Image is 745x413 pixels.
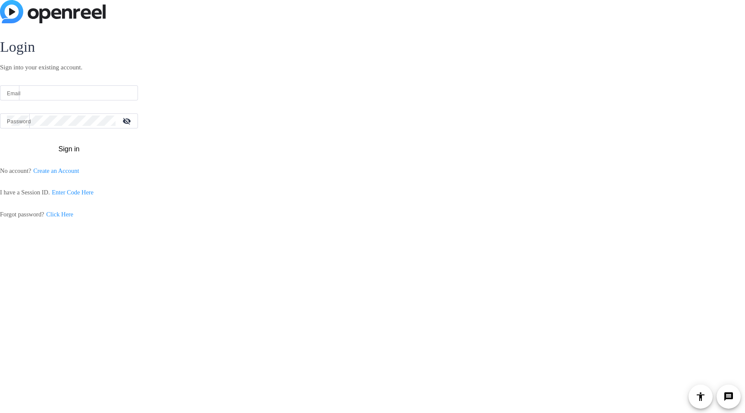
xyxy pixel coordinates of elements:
[7,91,21,97] mat-label: Email
[7,119,31,125] mat-label: Password
[33,167,79,174] a: Create an Account
[46,211,73,218] a: Click Here
[7,88,131,98] input: Enter Email Address
[117,115,138,127] mat-icon: visibility_off
[59,144,80,154] span: Sign in
[52,189,94,196] a: Enter Code Here
[695,391,706,402] mat-icon: accessibility
[723,391,734,402] mat-icon: message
